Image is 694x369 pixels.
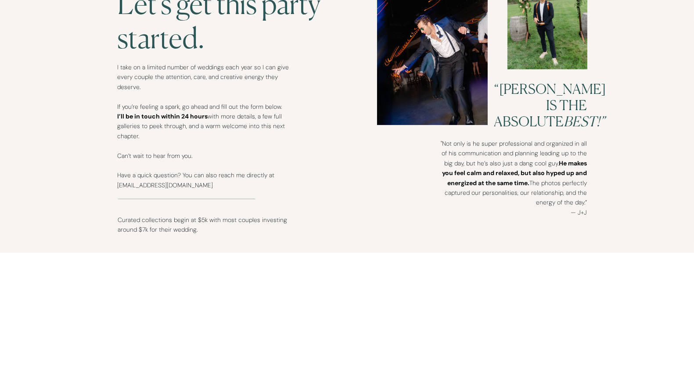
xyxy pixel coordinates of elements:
[442,159,587,187] b: He makes you feel calm and relaxed, but also hyped up and energized at the same time.
[439,139,587,215] p: "Not only is he super professional and organized in all of his communication and planning leading...
[118,62,289,199] p: I take on a limited number of weddings each year so I can give every couple the attention, care, ...
[564,113,605,129] i: best!”
[118,215,289,241] p: Curated collections begin at $5k with most couples investing around $7k for their wedding.
[118,112,208,120] b: I’ll be in touch within 24 hours
[494,81,587,124] h3: “[PERSON_NAME] is the absolute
